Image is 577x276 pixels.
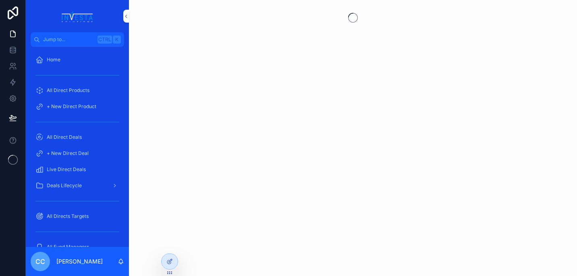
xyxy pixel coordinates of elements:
[47,166,86,173] span: Live Direct Deals
[47,87,89,94] span: All Direct Products
[31,32,124,47] button: Jump to...CtrlK
[31,146,124,161] a: + New Direct Deal
[47,56,60,63] span: Home
[31,83,124,98] a: All Direct Products
[47,103,96,110] span: + New Direct Product
[31,162,124,177] a: Live Direct Deals
[35,257,45,266] span: CC
[31,209,124,224] a: All Directs Targets
[47,213,89,220] span: All Directs Targets
[47,150,89,157] span: + New Direct Deal
[56,257,103,266] p: [PERSON_NAME]
[114,36,120,43] span: K
[31,178,124,193] a: Deals Lifecycle
[98,36,112,44] span: Ctrl
[47,182,82,189] span: Deals Lifecycle
[31,130,124,144] a: All Direct Deals
[31,240,124,254] a: All Fund Managers
[43,36,94,43] span: Jump to...
[47,134,82,140] span: All Direct Deals
[60,10,95,23] img: App logo
[26,47,129,247] div: scrollable content
[31,52,124,67] a: Home
[31,99,124,114] a: + New Direct Product
[47,244,89,250] span: All Fund Managers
